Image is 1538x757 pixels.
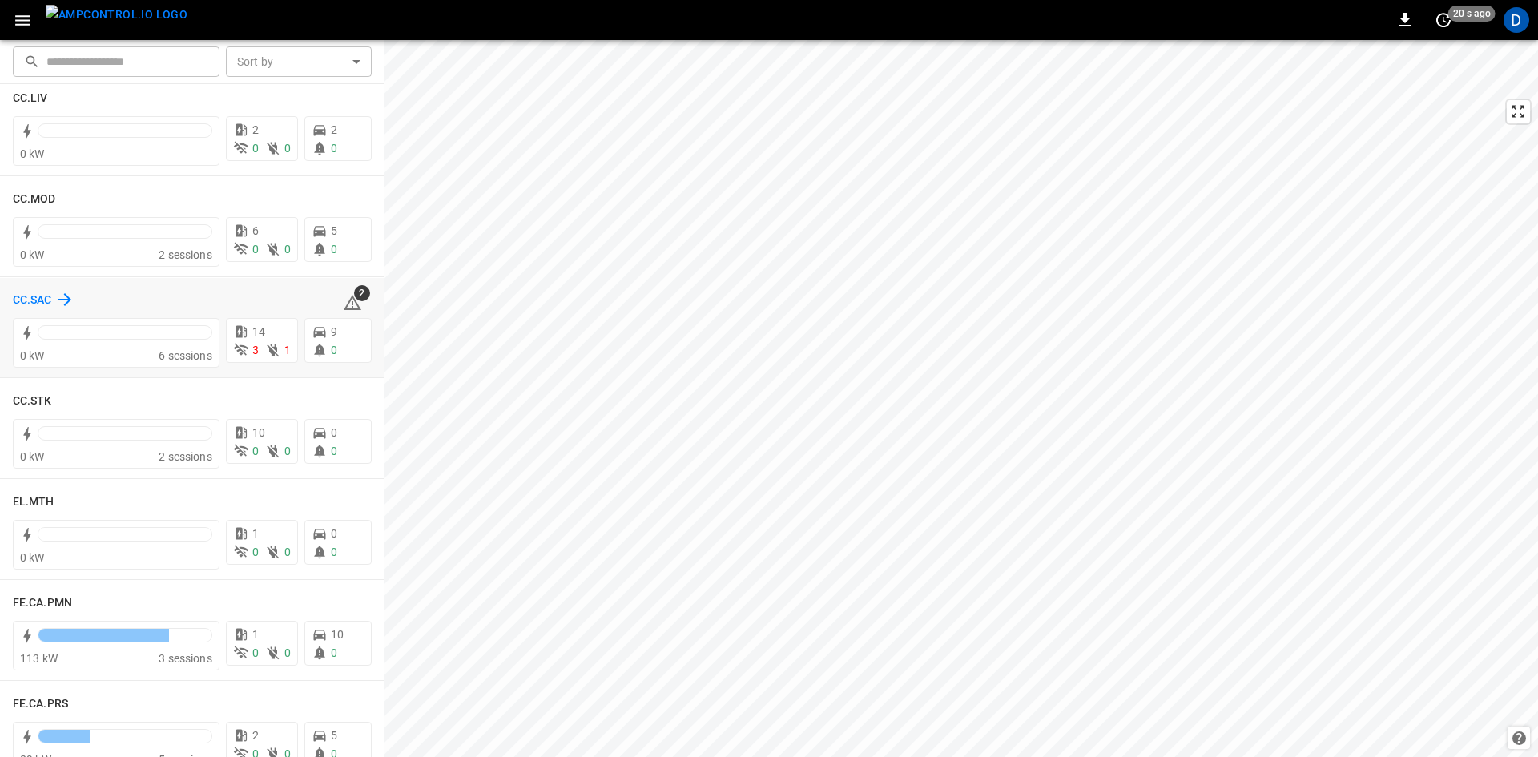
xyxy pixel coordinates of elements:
span: 0 [331,142,337,155]
span: 0 [284,142,291,155]
span: 0 [252,646,259,659]
span: 2 sessions [159,450,212,463]
span: 20 s ago [1448,6,1496,22]
span: 2 [252,729,259,742]
h6: CC.MOD [13,191,56,208]
span: 0 [331,426,337,439]
h6: FE.CA.PRS [13,695,68,713]
span: 0 [331,527,337,540]
span: 0 [252,546,259,558]
span: 0 [331,243,337,256]
span: 10 [331,628,344,641]
span: 6 sessions [159,349,212,362]
span: 1 [284,344,291,356]
span: 10 [252,426,265,439]
span: 6 [252,224,259,237]
span: 14 [252,325,265,338]
span: 0 kW [20,147,45,160]
span: 0 [331,646,337,659]
span: 0 [331,546,337,558]
span: 3 sessions [159,652,212,665]
span: 2 [331,123,337,136]
h6: CC.SAC [13,292,52,309]
button: set refresh interval [1431,7,1456,33]
span: 1 [252,628,259,641]
canvas: Map [384,40,1538,757]
span: 2 [252,123,259,136]
h6: CC.STK [13,393,52,410]
span: 0 [284,646,291,659]
div: profile-icon [1504,7,1529,33]
span: 5 [331,729,337,742]
span: 0 [252,142,259,155]
span: 9 [331,325,337,338]
span: 2 [354,285,370,301]
span: 0 kW [20,248,45,261]
span: 0 [252,243,259,256]
span: 3 [252,344,259,356]
span: 0 [331,344,337,356]
span: 0 [284,243,291,256]
span: 2 sessions [159,248,212,261]
span: 0 kW [20,349,45,362]
span: 0 kW [20,551,45,564]
span: 0 [284,445,291,457]
span: 0 [331,445,337,457]
span: 5 [331,224,337,237]
h6: FE.CA.PMN [13,594,72,612]
h6: EL.MTH [13,493,54,511]
span: 0 kW [20,450,45,463]
span: 0 [252,445,259,457]
img: ampcontrol.io logo [46,5,187,25]
span: 113 kW [20,652,58,665]
span: 0 [284,546,291,558]
h6: CC.LIV [13,90,48,107]
span: 1 [252,527,259,540]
